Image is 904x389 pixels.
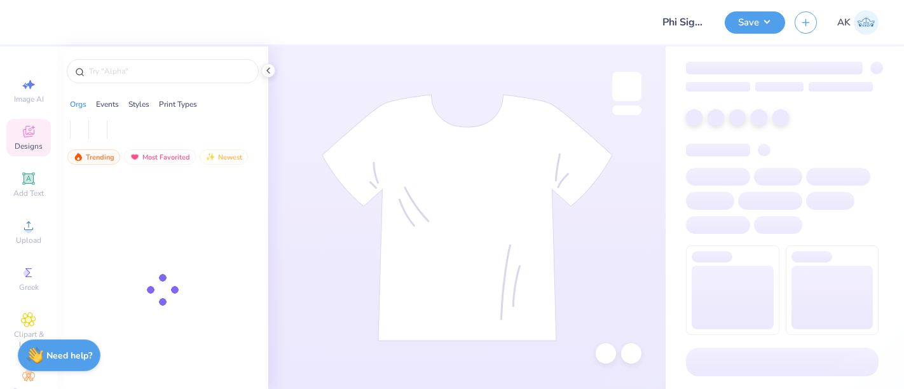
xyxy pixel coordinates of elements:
a: AK [837,10,879,35]
img: most_fav.gif [130,153,140,161]
span: Clipart & logos [6,329,51,350]
img: tee-skeleton.svg [322,94,613,341]
img: trending.gif [73,153,83,161]
span: Greek [19,282,39,292]
div: Newest [200,149,248,165]
img: Ananaya Kapoor [854,10,879,35]
div: Orgs [70,99,86,110]
strong: Need help? [46,350,92,362]
div: Print Types [159,99,197,110]
img: Newest.gif [205,153,216,161]
div: Styles [128,99,149,110]
div: Trending [67,149,120,165]
div: Events [96,99,119,110]
button: Save [725,11,785,34]
span: Designs [15,141,43,151]
span: Add Text [13,188,44,198]
span: AK [837,15,851,30]
span: Upload [16,235,41,245]
input: Try "Alpha" [88,65,250,78]
span: Image AI [14,94,44,104]
input: Untitled Design [653,10,715,35]
div: Most Favorited [124,149,196,165]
